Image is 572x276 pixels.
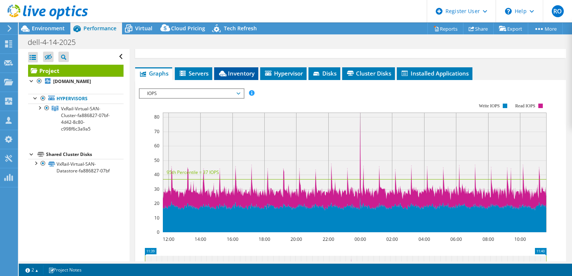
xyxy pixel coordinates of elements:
span: Graphs [139,70,168,77]
text: Write IOPS [479,103,500,108]
span: Cloud Pricing [171,25,205,32]
text: 30 [154,186,159,192]
text: 00:00 [354,236,366,242]
a: Share [463,23,494,34]
text: 0 [157,229,159,235]
text: 10 [154,215,159,221]
text: 16:00 [226,236,238,242]
text: 18:00 [258,236,270,242]
span: RO [552,5,564,17]
span: Tech Refresh [224,25,257,32]
text: 60 [154,142,159,149]
a: VxRail-Virtual-SAN-Datastore-fa886827-07bf [28,159,124,175]
a: Hypervisors [28,94,124,104]
a: Export [493,23,528,34]
a: VxRail-Virtual-SAN-Cluster-fa886827-07bf-4d42-8c80-c998f6c3a9a5 [28,104,124,134]
span: IOPS [143,89,240,98]
span: VxRail-Virtual-SAN-Cluster-fa886827-07bf-4d42-8c80-c998f6c3a9a5 [61,105,110,132]
a: Project Notes [43,265,87,275]
text: 20 [154,200,159,206]
span: Servers [179,70,209,77]
text: 80 [154,114,159,120]
text: 12:00 [162,236,174,242]
a: Project [28,65,124,77]
text: Read IOPS [515,103,535,108]
text: 10:00 [514,236,526,242]
text: 95th Percentile = 37 IOPS [167,169,219,175]
svg: \n [505,8,512,15]
span: Disks [312,70,337,77]
text: 20:00 [290,236,302,242]
h1: dell-4-14-2025 [24,38,87,46]
text: 02:00 [386,236,398,242]
a: Reports [428,23,463,34]
text: 40 [154,171,159,178]
span: Environment [32,25,65,32]
span: Virtual [135,25,152,32]
text: 50 [154,157,159,163]
a: More [528,23,563,34]
b: [DOMAIN_NAME] [53,78,91,85]
text: 06:00 [450,236,462,242]
span: Inventory [218,70,255,77]
a: [DOMAIN_NAME] [28,77,124,86]
div: Shared Cluster Disks [46,150,124,159]
text: 14:00 [194,236,206,242]
span: Performance [83,25,116,32]
text: 04:00 [418,236,430,242]
span: Installed Applications [401,70,469,77]
a: 2 [20,265,43,275]
text: 70 [154,128,159,135]
span: Cluster Disks [346,70,391,77]
text: 08:00 [482,236,494,242]
text: 22:00 [322,236,334,242]
span: Hypervisor [264,70,303,77]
